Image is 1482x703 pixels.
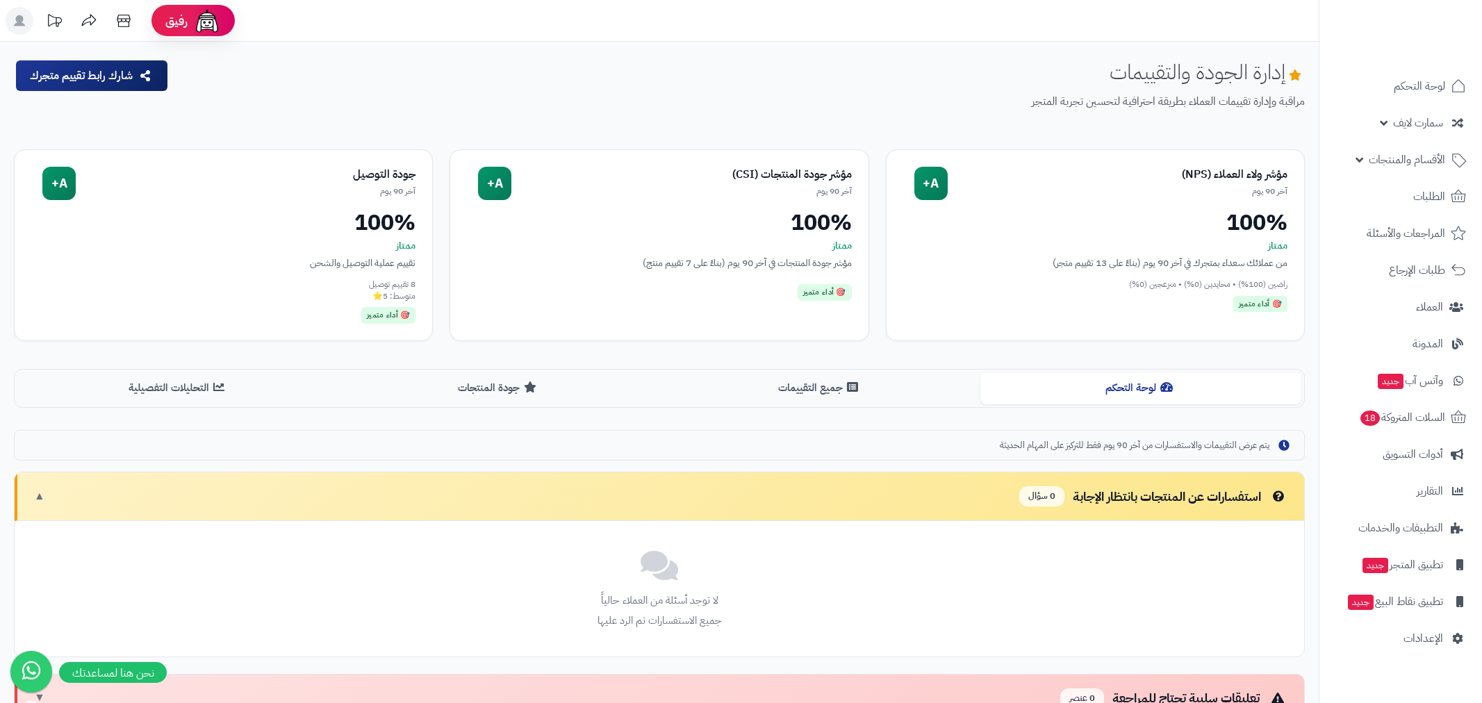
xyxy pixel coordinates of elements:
[1328,438,1474,471] a: أدوات التسويق
[1328,364,1474,397] a: وآتس آبجديد
[338,372,659,404] button: جودة المنتجات
[467,239,851,253] div: ممتاز
[659,372,980,404] button: جميع التقييمات
[1328,180,1474,213] a: الطلبات
[76,185,415,197] div: آخر 90 يوم
[903,239,1287,253] div: ممتاز
[1328,511,1474,545] a: التطبيقات والخدمات
[1383,445,1443,464] span: أدوات التسويق
[1328,327,1474,361] a: المدونة
[1416,297,1443,317] span: العملاء
[903,211,1287,233] div: 100%
[31,211,415,233] div: 100%
[1328,474,1474,508] a: التقارير
[76,167,415,183] div: جودة التوصيل
[42,167,76,200] div: A+
[1361,555,1443,574] span: تطبيق المتجر
[980,372,1301,404] button: لوحة التحكم
[1367,224,1445,243] span: المراجعات والأسئلة
[37,7,72,38] a: تحديثات المنصة
[1417,481,1443,501] span: التقارير
[1413,187,1445,206] span: الطلبات
[478,167,511,200] div: A+
[1376,371,1443,390] span: وآتس آب
[1403,629,1443,648] span: الإعدادات
[361,307,415,324] div: 🎯 أداء متميز
[1328,290,1474,324] a: العملاء
[598,613,722,628] small: جميع الاستفسارات تم الرد عليها
[31,279,415,302] div: 8 تقييم توصيل متوسط: 5⭐
[1000,439,1269,452] span: يتم عرض التقييمات والاستفسارات من آخر 90 يوم فقط للتركيز على المهام الحديثة
[948,185,1287,197] div: آخر 90 يوم
[1328,69,1474,103] a: لوحة التحكم
[1233,296,1287,313] div: 🎯 أداء متميز
[1389,260,1445,280] span: طلبات الإرجاع
[1394,76,1445,96] span: لوحة التحكم
[903,279,1287,290] div: راضين (100%) • محايدين (0%) • منزعجين (0%)
[1360,411,1380,426] span: 18
[180,94,1305,110] p: مراقبة وإدارة تقييمات العملاء بطريقة احترافية لتحسين تجربة المتجر
[1388,38,1469,67] img: logo-2.png
[17,372,338,404] button: التحليلات التفصيلية
[601,593,718,608] span: لا توجد أسئلة من العملاء حالياً
[1110,60,1305,83] h1: إدارة الجودة والتقييمات
[1328,622,1474,655] a: الإعدادات
[34,488,45,504] span: ▼
[1369,150,1445,169] span: الأقسام والمنتجات
[1393,113,1443,133] span: سمارت لايف
[467,256,851,270] div: مؤشر جودة المنتجات في آخر 90 يوم (بناءً على 7 تقييم منتج)
[31,256,415,270] div: تقييم عملية التوصيل والشحن
[165,13,188,29] span: رفيق
[903,256,1287,270] div: من عملائك سعداء بمتجرك في آخر 90 يوم (بناءً على 13 تقييم متجر)
[1362,558,1388,573] span: جديد
[1378,374,1403,389] span: جديد
[467,211,851,233] div: 100%
[914,167,948,200] div: A+
[511,185,851,197] div: آخر 90 يوم
[948,167,1287,183] div: مؤشر ولاء العملاء (NPS)
[1359,408,1445,427] span: السلات المتروكة
[511,167,851,183] div: مؤشر جودة المنتجات (CSI)
[798,284,852,301] div: 🎯 أداء متميز
[1328,217,1474,250] a: المراجعات والأسئلة
[193,7,221,35] img: ai-face.png
[1328,401,1474,434] a: السلات المتروكة18
[1019,486,1287,506] div: استفسارات عن المنتجات بانتظار الإجابة
[16,60,167,91] button: شارك رابط تقييم متجرك
[1019,486,1064,506] span: 0 سؤال
[1328,585,1474,618] a: تطبيق نقاط البيعجديد
[1358,518,1443,538] span: التطبيقات والخدمات
[1413,334,1443,354] span: المدونة
[1328,548,1474,581] a: تطبيق المتجرجديد
[31,239,415,253] div: ممتاز
[1348,595,1374,610] span: جديد
[1328,254,1474,287] a: طلبات الإرجاع
[1347,592,1443,611] span: تطبيق نقاط البيع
